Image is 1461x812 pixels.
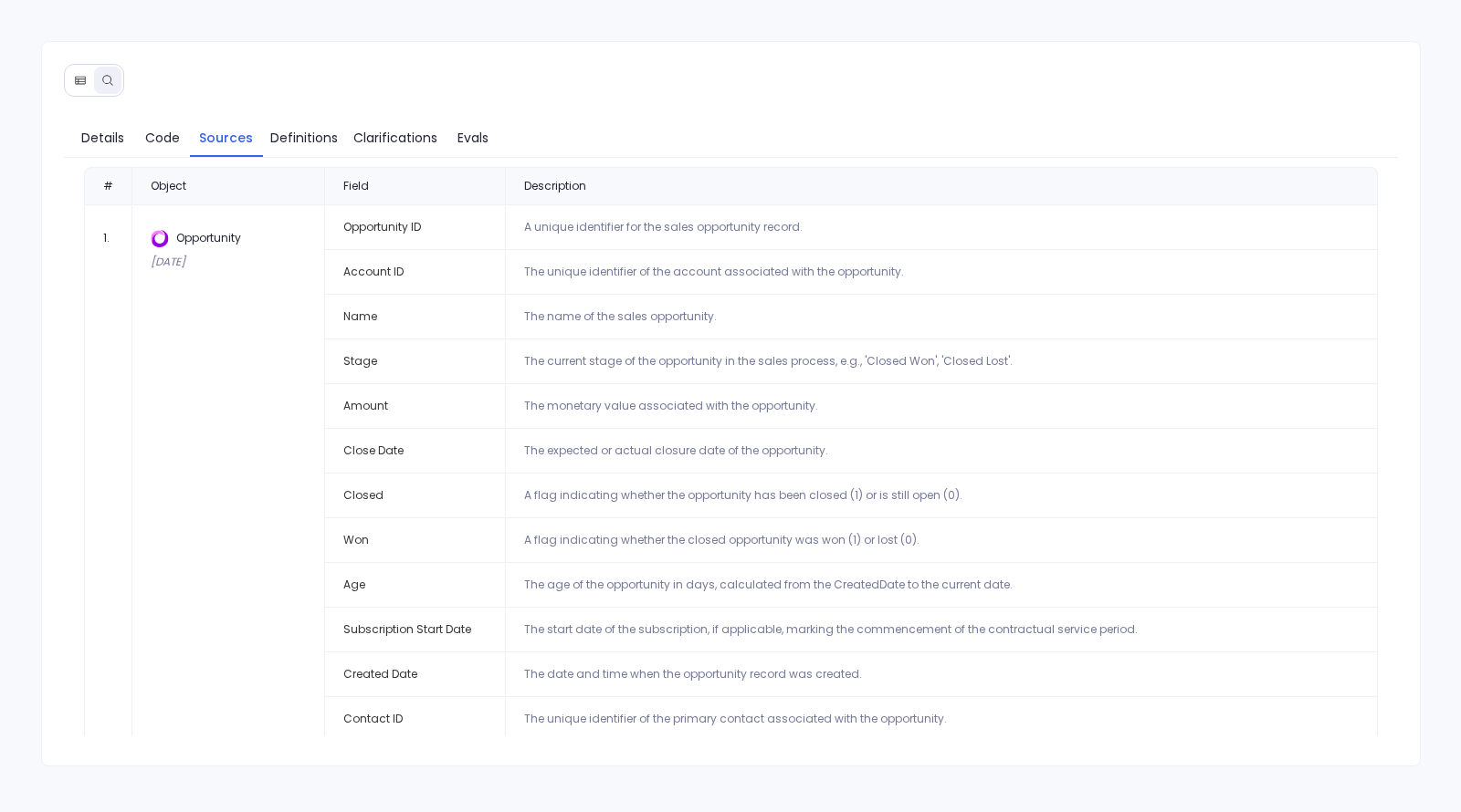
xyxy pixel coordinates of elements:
[325,295,506,339] td: Name
[103,230,110,245] span: 1 .
[506,652,1377,697] td: The date and time when the opportunity record was created.
[506,250,1377,295] td: The unique identifier of the account associated with the opportunity.
[325,429,506,474] td: Close Date
[81,128,124,148] span: Details
[325,652,506,697] td: Created Date
[325,250,506,295] td: Account ID
[325,474,506,518] td: Closed
[506,563,1377,608] td: The age of the opportunity in days, calculated from the CreatedDate to the current date.
[325,339,506,384] td: Stage
[325,563,506,608] td: Age
[506,339,1377,384] td: The current stage of the opportunity in the sales process, e.g., 'Closed Won', 'Closed Lost'.
[506,697,1377,742] td: The unique identifier of the primary contact associated with the opportunity.
[199,128,253,148] span: Sources
[353,128,437,148] span: Clarifications
[145,128,180,148] span: Code
[325,205,506,250] td: Opportunity ID
[506,167,1377,205] div: Description
[506,205,1377,250] td: A unique identifier for the sales opportunity record.
[325,608,506,652] td: Subscription Start Date
[506,295,1377,339] td: The name of the sales opportunity.
[270,128,338,148] span: Definitions
[506,429,1377,474] td: The expected or actual closure date of the opportunity.
[506,608,1377,652] td: The start date of the subscription, if applicable, marking the commencement of the contractual se...
[506,384,1377,429] td: The monetary value associated with the opportunity.
[84,167,132,205] div: #
[151,230,307,247] div: Opportunity
[506,474,1377,518] td: A flag indicating whether the opportunity has been closed (1) or is still open (0).
[325,167,506,205] div: Field
[325,518,506,563] td: Won
[132,167,326,205] div: Object
[151,255,307,269] div: [DATE]
[506,518,1377,563] td: A flag indicating whether the closed opportunity was won (1) or lost (0).
[325,384,506,429] td: Amount
[457,128,489,148] span: Evals
[325,697,506,742] td: Contact ID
